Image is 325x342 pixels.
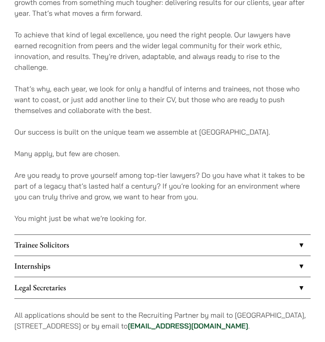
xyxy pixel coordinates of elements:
p: Are you ready to prove yourself among top-tier lawyers? Do you have what it takes to be part of a... [14,170,311,202]
p: To achieve that kind of legal excellence, you need the right people. Our lawyers have earned reco... [14,29,311,72]
p: Many apply, but few are chosen. [14,148,311,159]
p: That’s why, each year, we look for only a handful of interns and trainees, not those who want to ... [14,83,311,116]
a: Legal Secretaries [14,277,311,298]
a: Internships [14,256,311,277]
p: All applications should be sent to the Recruiting Partner by mail to [GEOGRAPHIC_DATA], [STREET_A... [14,310,311,331]
a: [EMAIL_ADDRESS][DOMAIN_NAME] [128,321,248,330]
p: Our success is built on the unique team we assemble at [GEOGRAPHIC_DATA]. [14,126,311,137]
a: Trainee Solicitors [14,235,311,256]
p: You might just be what we’re looking for. [14,213,311,224]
